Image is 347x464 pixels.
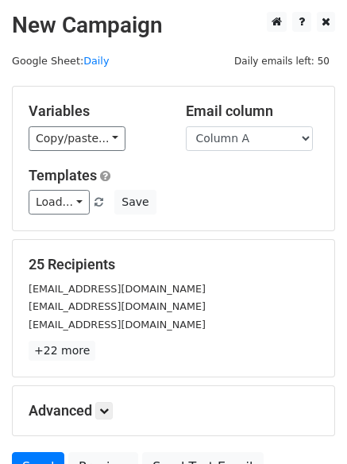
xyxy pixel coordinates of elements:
[29,167,97,184] a: Templates
[29,190,90,215] a: Load...
[268,388,347,464] iframe: Chat Widget
[229,55,335,67] a: Daily emails left: 50
[29,300,206,312] small: [EMAIL_ADDRESS][DOMAIN_NAME]
[114,190,156,215] button: Save
[186,102,319,120] h5: Email column
[83,55,109,67] a: Daily
[29,402,318,420] h5: Advanced
[12,55,109,67] small: Google Sheet:
[29,283,206,295] small: [EMAIL_ADDRESS][DOMAIN_NAME]
[29,319,206,331] small: [EMAIL_ADDRESS][DOMAIN_NAME]
[29,341,95,361] a: +22 more
[229,52,335,70] span: Daily emails left: 50
[29,102,162,120] h5: Variables
[12,12,335,39] h2: New Campaign
[29,126,125,151] a: Copy/paste...
[29,256,318,273] h5: 25 Recipients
